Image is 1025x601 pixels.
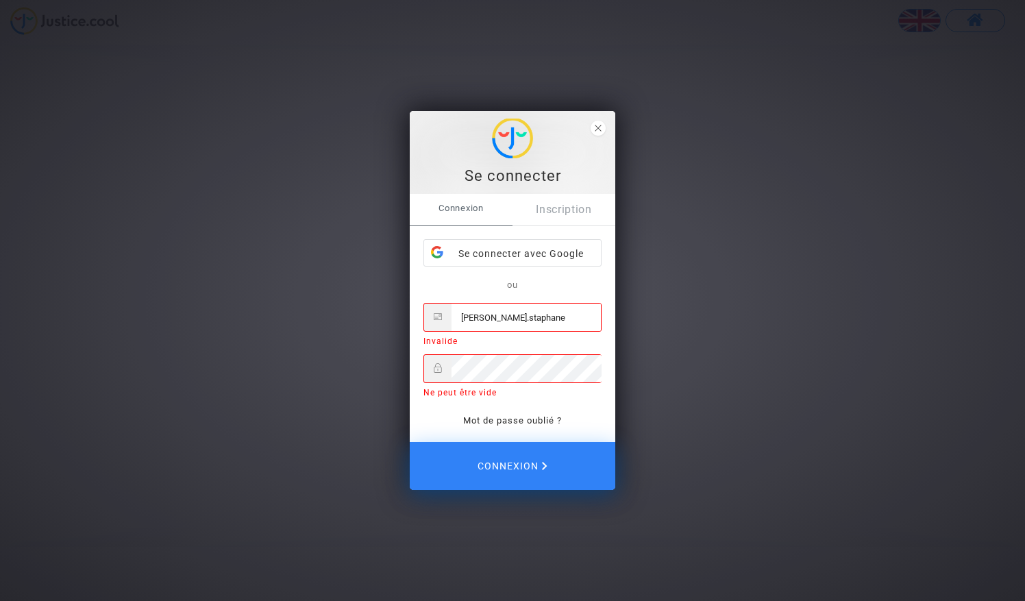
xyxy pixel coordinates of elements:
span: ou [507,280,518,290]
button: Connexion [410,442,615,490]
div: Invalide [423,335,602,347]
a: Inscription [512,194,615,225]
div: Se connecter [417,166,608,186]
input: Email [452,304,601,331]
div: Se connecter avec Google [424,240,601,267]
span: Connexion [410,194,512,223]
span: Connexion [478,452,547,480]
div: Ne peut être vide [423,387,602,399]
span: close [591,121,606,136]
a: Mot de passe oublié ? [463,415,562,426]
input: Password [452,355,602,382]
